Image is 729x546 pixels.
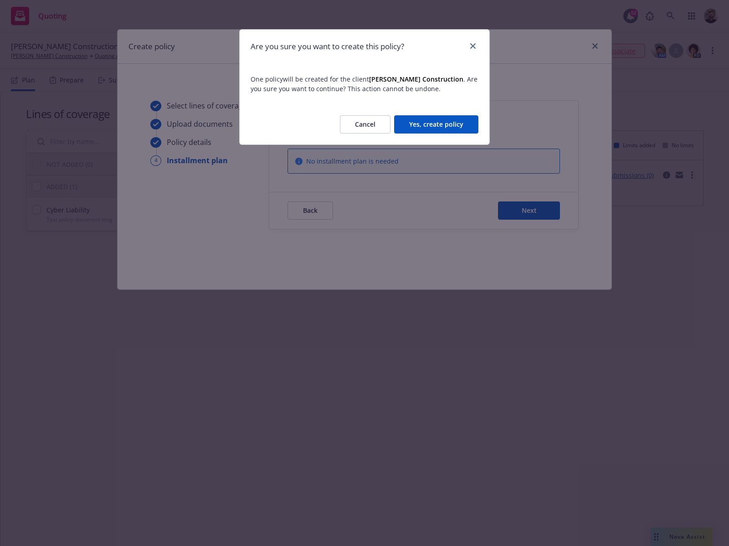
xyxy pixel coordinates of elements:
strong: [PERSON_NAME] Construction [369,75,463,83]
button: Cancel [340,115,390,134]
button: Yes, create policy [394,115,478,134]
h1: Are you sure you want to create this policy? [251,41,404,52]
span: One policy will be created for the client . Are you sure you want to continue? This action cannot... [251,74,478,93]
a: close [467,41,478,52]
